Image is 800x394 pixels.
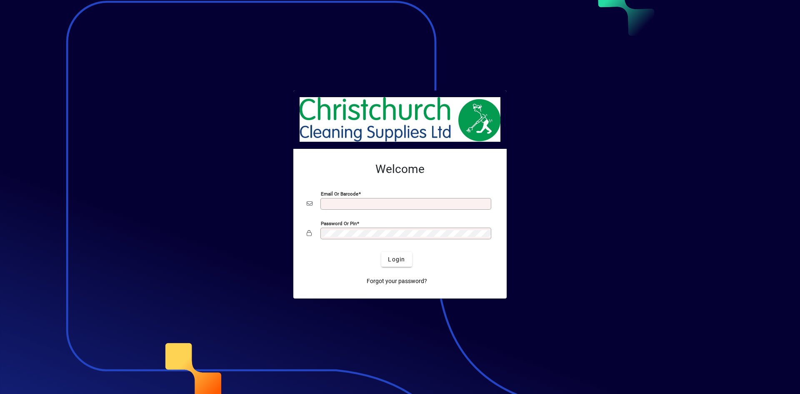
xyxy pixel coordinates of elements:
[321,191,358,197] mat-label: Email or Barcode
[388,255,405,264] span: Login
[381,252,412,267] button: Login
[363,274,430,289] a: Forgot your password?
[367,277,427,286] span: Forgot your password?
[307,162,493,176] h2: Welcome
[321,221,357,226] mat-label: Password or Pin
